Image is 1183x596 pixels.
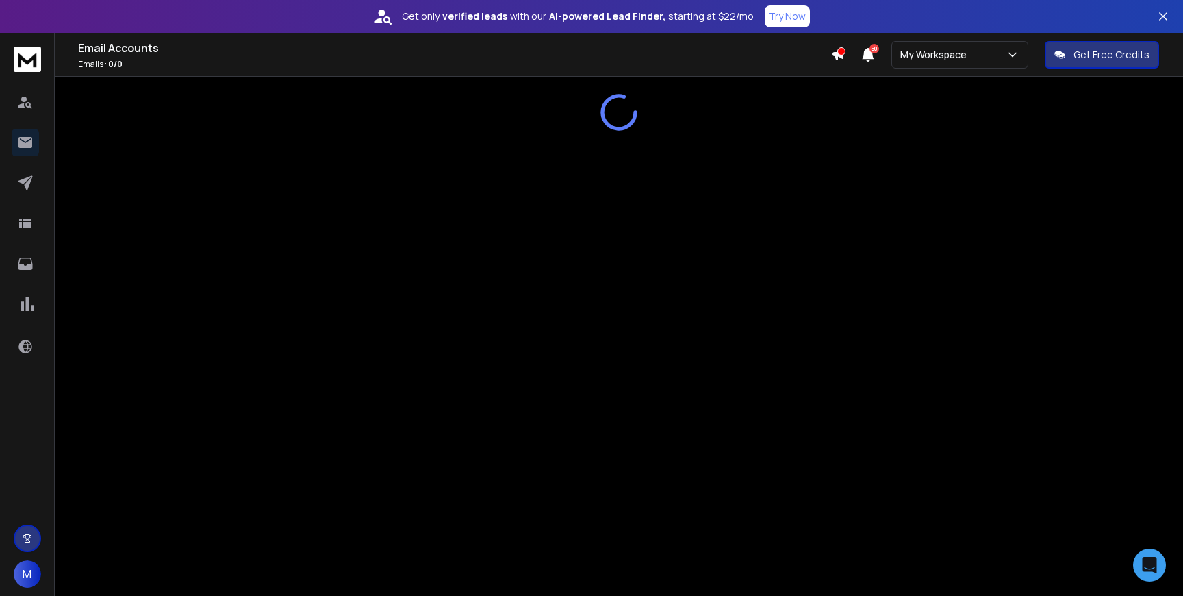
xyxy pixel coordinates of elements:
[1045,41,1159,69] button: Get Free Credits
[869,44,879,53] span: 50
[1073,48,1149,62] p: Get Free Credits
[14,560,41,588] button: M
[108,58,123,70] span: 0 / 0
[442,10,507,23] strong: verified leads
[402,10,754,23] p: Get only with our starting at $22/mo
[1133,549,1166,582] div: Open Intercom Messenger
[549,10,665,23] strong: AI-powered Lead Finder,
[765,5,810,27] button: Try Now
[769,10,806,23] p: Try Now
[900,48,972,62] p: My Workspace
[78,59,831,70] p: Emails :
[14,47,41,72] img: logo
[78,40,831,56] h1: Email Accounts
